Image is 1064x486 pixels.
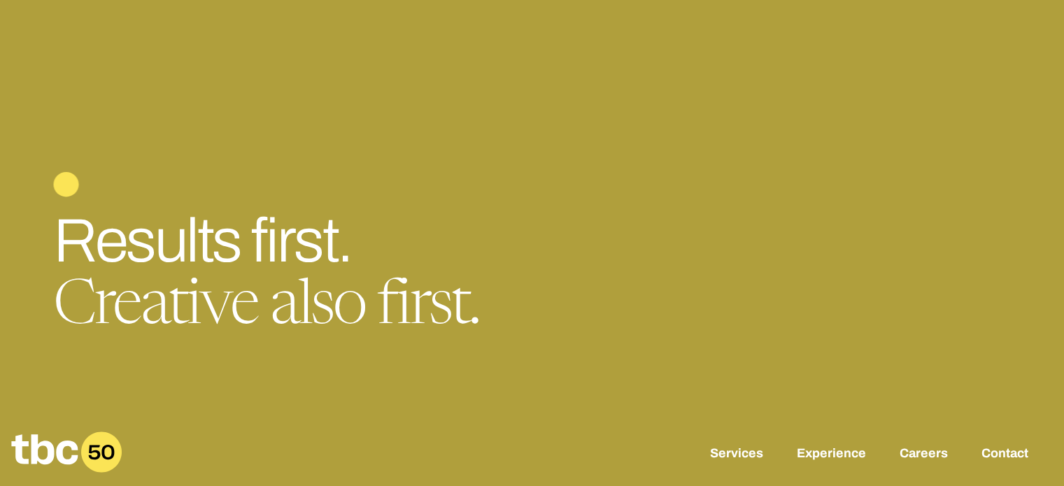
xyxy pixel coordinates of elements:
[53,208,351,274] span: Results first.
[11,463,122,478] a: Home
[797,446,866,463] a: Experience
[900,446,948,463] a: Careers
[710,446,763,463] a: Services
[981,446,1028,463] a: Contact
[53,278,479,339] span: Creative also first.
